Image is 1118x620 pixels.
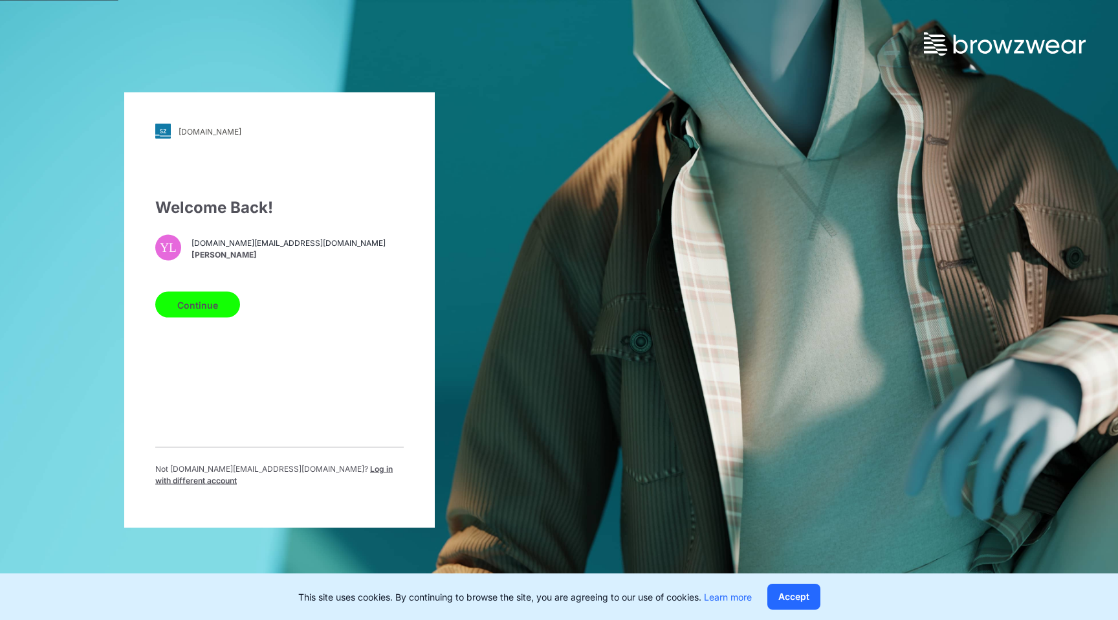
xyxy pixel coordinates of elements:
[155,235,181,261] div: YL
[192,249,386,260] span: [PERSON_NAME]
[704,592,752,603] a: Learn more
[179,126,241,136] div: [DOMAIN_NAME]
[155,124,404,139] a: [DOMAIN_NAME]
[298,590,752,604] p: This site uses cookies. By continuing to browse the site, you are agreeing to our use of cookies.
[155,196,404,219] div: Welcome Back!
[155,124,171,139] img: svg+xml;base64,PHN2ZyB3aWR0aD0iMjgiIGhlaWdodD0iMjgiIHZpZXdCb3g9IjAgMCAyOCAyOCIgZmlsbD0ibm9uZSIgeG...
[155,463,404,487] p: Not [DOMAIN_NAME][EMAIL_ADDRESS][DOMAIN_NAME] ?
[192,237,386,249] span: [DOMAIN_NAME][EMAIL_ADDRESS][DOMAIN_NAME]
[767,584,820,610] button: Accept
[155,292,240,318] button: Continue
[924,32,1086,56] img: browzwear-logo.73288ffb.svg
